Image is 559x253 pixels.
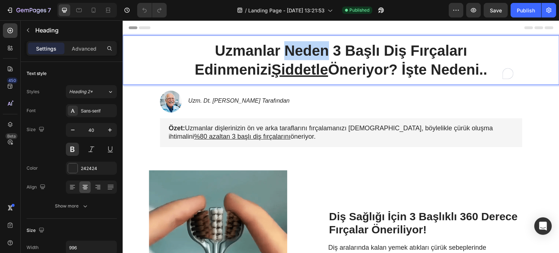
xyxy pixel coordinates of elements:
div: Styles [27,88,39,95]
p: Heading [35,26,114,35]
div: Align [27,182,47,192]
span: Landing Page - [DATE] 13:21:53 [248,7,325,14]
button: Save [484,3,508,17]
div: Size [27,125,46,135]
div: Font [27,107,36,114]
div: Width [27,244,39,251]
div: Publish [517,7,535,14]
p: Diş aralarında kalan yemek atıkları çürük sebeplerinde 1 numaradır. Güncel diş fırçalarının yeter... [206,223,369,249]
u: %80 azaltan 3 başlı diş fırçalarını [71,112,168,120]
div: 450 [7,78,17,83]
p: Uzmanlar dişlerinizin ön ve arka taraflarını fırçalamanızı [DEMOGRAPHIC_DATA], böylelikle çürük o... [46,104,391,121]
div: Text style [27,70,47,77]
span: Heading 2* [69,88,93,95]
div: Beta [5,133,17,139]
div: 242424 [81,165,115,172]
img: gempages_580752795800437673-32dabc91-b84a-4f88-b0e6-ea0f9c963c55.jpg [37,70,59,92]
div: Size [27,226,46,236]
div: Show more [55,202,89,210]
p: 7 [48,6,51,15]
p: Settings [36,45,56,52]
button: Heading 2* [66,85,117,98]
button: Publish [511,3,541,17]
strong: Özet: [46,104,62,111]
button: Show more [27,199,117,213]
p: Advanced [72,45,96,52]
span: Save [490,7,502,13]
div: Sans-serif [81,108,115,114]
button: 7 [3,3,54,17]
iframe: To enrich screen reader interactions, please activate Accessibility in Grammarly extension settings [123,20,559,253]
div: Open Intercom Messenger [534,217,552,235]
span: / [245,7,247,14]
h2: Diş Sağlığı İçin 3 Başlıklı 360 Derece Fırçalar Öneriliyor! [206,189,429,217]
div: Color [27,165,38,171]
u: Şiddetle [149,41,206,57]
span: Published [349,7,369,13]
h2: Uzm. Dt. [PERSON_NAME] Tarafından [65,76,168,85]
div: Undo/Redo [137,3,167,17]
